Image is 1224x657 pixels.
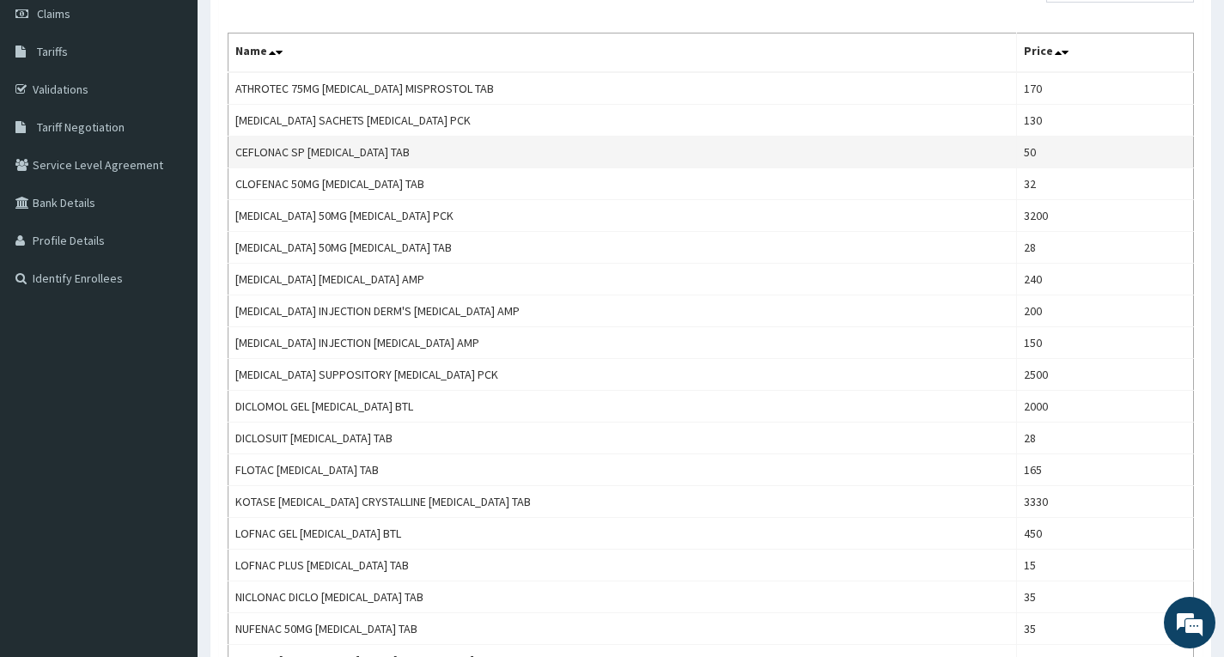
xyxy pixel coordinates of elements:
td: CLOFENAC 50MG [MEDICAL_DATA] TAB [228,168,1017,200]
div: Chat with us now [89,96,289,119]
td: [MEDICAL_DATA] SACHETS [MEDICAL_DATA] PCK [228,105,1017,137]
td: 28 [1017,232,1194,264]
td: [MEDICAL_DATA] INJECTION [MEDICAL_DATA] AMP [228,327,1017,359]
span: We're online! [100,216,237,390]
td: NUFENAC 50MG [MEDICAL_DATA] TAB [228,613,1017,645]
td: LOFNAC GEL [MEDICAL_DATA] BTL [228,518,1017,550]
td: [MEDICAL_DATA] 50MG [MEDICAL_DATA] TAB [228,232,1017,264]
td: 3200 [1017,200,1194,232]
span: Claims [37,6,70,21]
td: 2000 [1017,391,1194,423]
td: 15 [1017,550,1194,581]
td: FLOTAC [MEDICAL_DATA] TAB [228,454,1017,486]
td: 35 [1017,613,1194,645]
td: 170 [1017,72,1194,105]
td: [MEDICAL_DATA] INJECTION DERM'S [MEDICAL_DATA] AMP [228,295,1017,327]
div: Minimize live chat window [282,9,323,50]
td: 165 [1017,454,1194,486]
th: Price [1017,33,1194,73]
td: [MEDICAL_DATA] 50MG [MEDICAL_DATA] PCK [228,200,1017,232]
td: KOTASE [MEDICAL_DATA] CRYSTALLINE [MEDICAL_DATA] TAB [228,486,1017,518]
td: 3330 [1017,486,1194,518]
td: 130 [1017,105,1194,137]
span: Tariff Negotiation [37,119,125,135]
textarea: Type your message and hit 'Enter' [9,469,327,529]
td: ATHROTEC 75MG [MEDICAL_DATA] MISPROSTOL TAB [228,72,1017,105]
td: 50 [1017,137,1194,168]
td: 200 [1017,295,1194,327]
img: d_794563401_company_1708531726252_794563401 [32,86,70,129]
td: 240 [1017,264,1194,295]
th: Name [228,33,1017,73]
span: Tariffs [37,44,68,59]
td: 28 [1017,423,1194,454]
td: NICLONAC DICLO [MEDICAL_DATA] TAB [228,581,1017,613]
td: LOFNAC PLUS [MEDICAL_DATA] TAB [228,550,1017,581]
td: [MEDICAL_DATA] SUPPOSITORY [MEDICAL_DATA] PCK [228,359,1017,391]
td: DICLOMOL GEL [MEDICAL_DATA] BTL [228,391,1017,423]
td: 450 [1017,518,1194,550]
td: CEFLONAC SP [MEDICAL_DATA] TAB [228,137,1017,168]
td: [MEDICAL_DATA] [MEDICAL_DATA] AMP [228,264,1017,295]
td: 150 [1017,327,1194,359]
td: DICLOSUIT [MEDICAL_DATA] TAB [228,423,1017,454]
td: 35 [1017,581,1194,613]
td: 2500 [1017,359,1194,391]
td: 32 [1017,168,1194,200]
